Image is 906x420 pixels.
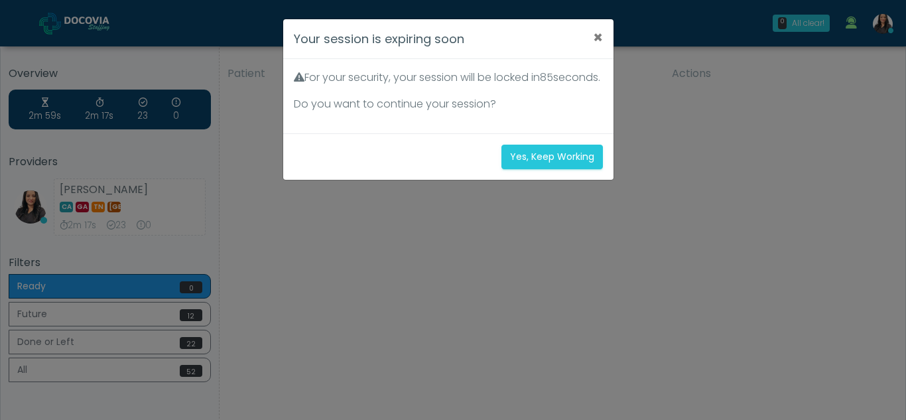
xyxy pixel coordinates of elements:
[501,145,603,169] button: Yes, Keep Working
[294,96,603,112] p: Do you want to continue your session?
[540,70,553,85] span: 85
[294,70,603,86] p: For your security, your session will be locked in seconds.
[294,30,464,48] h4: Your session is expiring soon
[582,19,614,56] button: ×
